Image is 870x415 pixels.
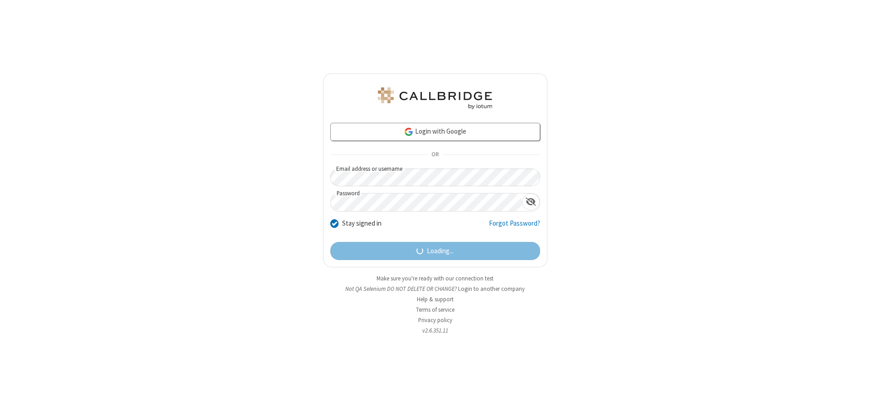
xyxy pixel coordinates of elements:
button: Login to another company [458,285,525,293]
span: Loading... [427,246,454,256]
img: QA Selenium DO NOT DELETE OR CHANGE [376,87,494,109]
a: Forgot Password? [489,218,540,236]
div: Show password [522,193,540,210]
button: Loading... [330,242,540,260]
img: google-icon.png [404,127,414,137]
a: Help & support [417,295,454,303]
label: Stay signed in [342,218,382,229]
a: Privacy policy [418,316,452,324]
li: Not QA Selenium DO NOT DELETE OR CHANGE? [323,285,547,293]
a: Terms of service [416,306,454,314]
a: Login with Google [330,123,540,141]
iframe: Chat [847,391,863,409]
span: OR [428,149,442,161]
input: Password [331,193,522,211]
input: Email address or username [330,169,540,186]
li: v2.6.351.11 [323,326,547,335]
a: Make sure you're ready with our connection test [377,275,493,282]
